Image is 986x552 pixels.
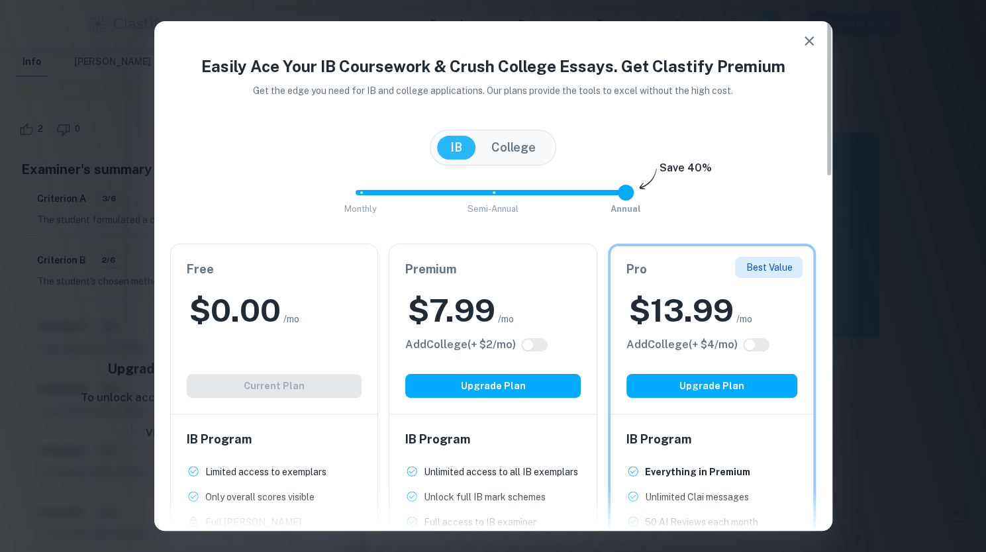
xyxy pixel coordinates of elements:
p: Unlimited access to all IB exemplars [424,465,578,479]
h6: Free [187,260,362,279]
button: Upgrade Plan [626,374,798,398]
h2: $ 13.99 [629,289,734,332]
h4: Easily Ace Your IB Coursework & Crush College Essays. Get Clastify Premium [170,54,816,78]
img: subscription-arrow.svg [639,168,657,191]
span: Semi-Annual [468,204,518,214]
span: /mo [498,312,514,326]
p: Everything in Premium [645,465,750,479]
button: Upgrade Plan [405,374,581,398]
h6: Pro [626,260,798,279]
span: Annual [611,204,641,214]
h6: Premium [405,260,581,279]
p: Get the edge you need for IB and college applications. Our plans provide the tools to excel witho... [234,83,752,98]
button: College [478,136,549,160]
h6: IB Program [626,430,798,449]
span: /mo [736,312,752,326]
span: Monthly [344,204,377,214]
button: IB [437,136,475,160]
p: Best Value [746,260,792,275]
h6: IB Program [187,430,362,449]
h6: Click to see all the additional College features. [405,337,516,353]
h6: IB Program [405,430,581,449]
p: Limited access to exemplars [205,465,326,479]
h2: $ 0.00 [189,289,281,332]
h6: Click to see all the additional College features. [626,337,738,353]
h2: $ 7.99 [408,289,495,332]
span: /mo [283,312,299,326]
h6: Save 40% [660,160,712,183]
